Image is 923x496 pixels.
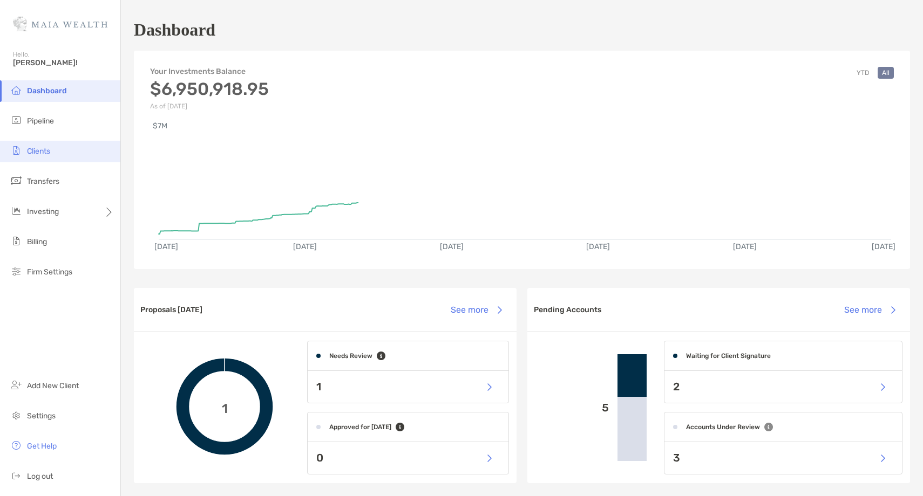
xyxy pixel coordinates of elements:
p: 1 [316,380,321,394]
p: As of [DATE] [150,102,269,110]
text: [DATE] [586,242,610,251]
img: investing icon [10,204,23,217]
text: [DATE] [440,242,464,251]
h3: Proposals [DATE] [140,305,202,314]
span: Transfers [27,177,59,186]
p: 5 [536,401,609,415]
h3: Pending Accounts [534,305,601,314]
h3: $6,950,918.95 [150,79,269,99]
img: add_new_client icon [10,378,23,391]
button: All [878,67,894,79]
img: pipeline icon [10,114,23,127]
span: [PERSON_NAME]! [13,58,114,67]
h4: Approved for [DATE] [329,423,391,431]
p: 0 [316,451,323,465]
span: Billing [27,237,47,246]
img: billing icon [10,235,23,247]
p: 2 [673,380,680,394]
span: 1 [222,399,228,415]
text: [DATE] [293,242,317,251]
h1: Dashboard [134,20,215,40]
p: 3 [673,451,680,465]
img: get-help icon [10,439,23,452]
h4: Accounts Under Review [686,423,760,431]
span: Dashboard [27,86,67,95]
img: dashboard icon [10,84,23,97]
img: firm-settings icon [10,265,23,278]
h4: Waiting for Client Signature [686,352,771,360]
text: [DATE] [154,242,178,251]
span: Investing [27,207,59,216]
text: [DATE] [733,242,757,251]
text: [DATE] [872,242,895,251]
img: settings icon [10,409,23,422]
button: See more [442,298,510,322]
span: Firm Settings [27,267,72,277]
span: Settings [27,411,56,421]
button: YTD [852,67,873,79]
span: Pipeline [27,116,54,126]
h4: Your Investments Balance [150,67,269,76]
span: Get Help [27,442,57,451]
span: Add New Client [27,381,79,390]
img: logout icon [10,469,23,482]
span: Log out [27,472,53,481]
span: Clients [27,147,50,156]
button: See more [836,298,904,322]
img: Zoe Logo [13,4,107,43]
img: clients icon [10,144,23,157]
h4: Needs Review [329,352,372,360]
img: transfers icon [10,174,23,187]
text: $7M [153,121,167,130]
